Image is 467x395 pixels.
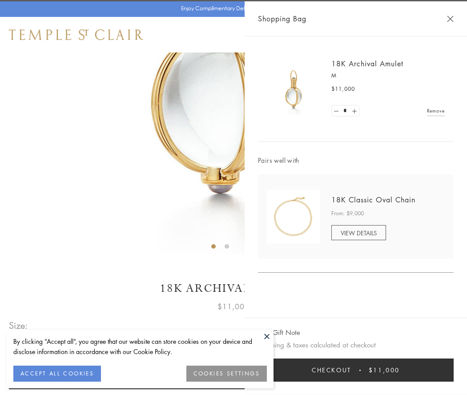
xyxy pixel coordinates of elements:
[331,59,403,69] a: 18K Archival Amulet
[332,105,341,117] a: Set quantity to 0
[258,327,300,338] button: Add Gift Note
[258,359,454,382] button: Checkout $11,000
[258,339,454,351] p: Shipping & taxes calculated at checkout
[13,336,267,357] div: By clicking “Accept all”, you agree that our website can store cookies on your device and disclos...
[258,155,454,165] span: Pairs well with
[331,71,445,80] p: M
[181,4,282,13] p: Enjoy Complimentary Delivery & Returns
[258,13,306,24] span: Shopping Bag
[13,366,101,382] button: ACCEPT ALL COOKIES
[267,190,320,243] img: N88865-OV18
[9,318,28,333] span: Size:
[312,365,351,375] span: Checkout
[331,195,415,205] a: 18K Classic Oval Chain
[350,105,358,117] a: Set quantity to 2
[341,229,377,237] span: VIEW DETAILS
[9,281,458,296] h1: 18K Archival Amulet
[9,29,143,40] img: Temple St. Clair
[186,366,267,382] button: COOKIES SETTINGS
[331,85,355,93] span: $11,000
[217,301,250,312] span: $11,000
[267,62,320,116] img: 18K Archival Amulet
[331,225,386,240] a: VIEW DETAILS
[427,106,445,116] a: Remove
[331,209,364,218] span: From: $9,000
[447,16,454,22] button: Close Shopping Bag
[369,365,400,375] span: $11,000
